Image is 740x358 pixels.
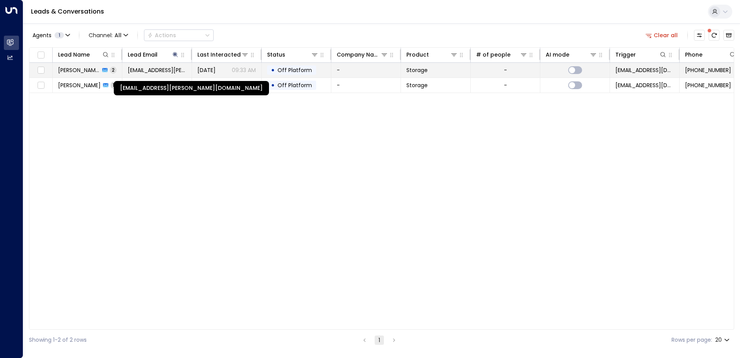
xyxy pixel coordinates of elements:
div: - [504,81,507,89]
a: Leads & Conversations [31,7,104,16]
div: Product [406,50,458,59]
button: Customize [694,30,705,41]
span: Storage [406,66,428,74]
div: Status [267,50,285,59]
div: Last Interacted [197,50,249,59]
button: Actions [144,29,214,41]
div: 20 [715,334,731,346]
span: All [115,32,122,38]
span: Toggle select row [36,65,46,75]
span: Barbara Moss [58,66,100,74]
div: Product [406,50,429,59]
span: Toggle select row [36,81,46,90]
button: page 1 [375,336,384,345]
span: Storage [406,81,428,89]
p: 09:33 AM [232,66,256,74]
button: Archived Leads [723,30,734,41]
div: Status [267,50,319,59]
span: 2 [110,67,116,73]
div: Actions [147,32,176,39]
div: Last Interacted [197,50,241,59]
span: Off Platform [277,81,312,89]
div: Phone [685,50,702,59]
div: Company Name [337,50,380,59]
td: - [331,78,401,93]
button: Agents1 [29,30,73,41]
div: Button group with a nested menu [144,29,214,41]
div: Trigger [615,50,636,59]
span: Agents [33,33,51,38]
button: Clear all [642,30,681,41]
span: 1 [55,32,64,38]
span: Off Platform [277,66,312,74]
span: 1 [111,82,116,88]
div: • [271,64,275,77]
div: Lead Email [128,50,158,59]
span: There are new threads available. Refresh the grid to view the latest updates. [709,30,719,41]
div: Phone [685,50,737,59]
div: • [271,79,275,92]
div: Company Name [337,50,388,59]
div: Lead Name [58,50,110,59]
div: [EMAIL_ADDRESS][PERSON_NAME][DOMAIN_NAME] [114,81,269,95]
div: Trigger [615,50,667,59]
div: Lead Name [58,50,90,59]
span: Barbara Moss [58,81,101,89]
span: Sep 04, 2025 [197,66,216,74]
span: leads@space-station.co.uk [615,66,674,74]
nav: pagination navigation [360,335,399,345]
div: # of people [476,50,528,59]
span: f-newsome@hotmail.co.uk [128,66,186,74]
button: Channel:All [86,30,131,41]
div: AI mode [546,50,597,59]
span: leads@space-station.co.uk [615,81,674,89]
span: Channel: [86,30,131,41]
div: Showing 1-2 of 2 rows [29,336,87,344]
div: Lead Email [128,50,179,59]
div: # of people [476,50,510,59]
label: Rows per page: [671,336,712,344]
span: +447789756526 [685,66,731,74]
span: +447789756526 [685,81,731,89]
span: Toggle select all [36,50,46,60]
td: - [331,63,401,77]
div: - [504,66,507,74]
div: AI mode [546,50,569,59]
